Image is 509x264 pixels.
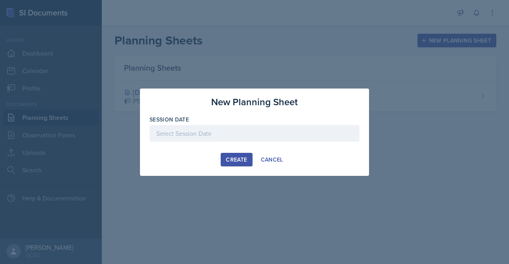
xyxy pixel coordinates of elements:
[226,156,247,163] div: Create
[221,153,252,166] button: Create
[211,95,298,109] h3: New Planning Sheet
[261,156,283,163] div: Cancel
[150,116,189,123] label: Session Date
[256,153,288,166] button: Cancel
